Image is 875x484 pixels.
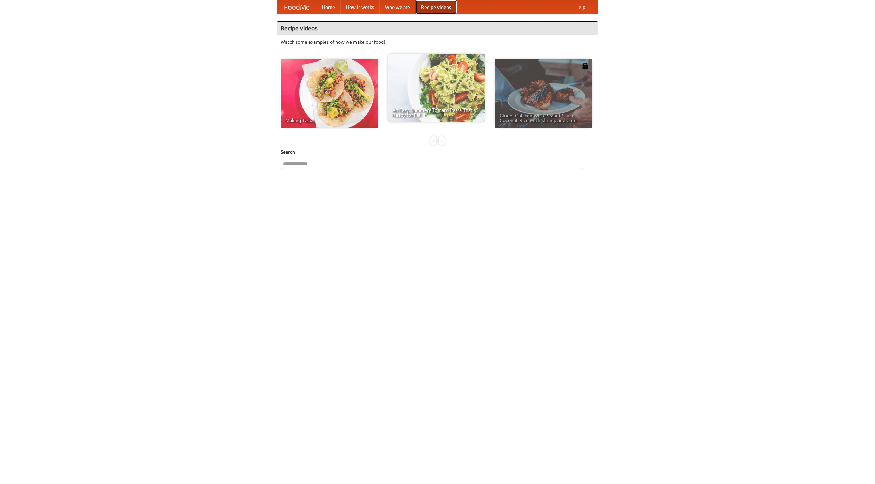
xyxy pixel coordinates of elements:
div: « [430,136,436,145]
a: Who we are [379,0,416,14]
a: Making Tacos [281,59,378,128]
a: Recipe videos [416,0,457,14]
a: FoodMe [277,0,317,14]
h4: Recipe videos [277,22,598,35]
p: Watch some examples of how we make our food! [281,39,594,45]
h5: Search [281,148,594,155]
span: Making Tacos [285,118,373,123]
img: 483408.png [582,63,589,69]
a: Help [570,0,591,14]
a: An Easy, Summery Tomato Pasta That's Ready for Fall [388,54,485,122]
div: » [439,136,445,145]
span: An Easy, Summery Tomato Pasta That's Ready for Fall [392,108,480,117]
a: Home [317,0,340,14]
a: How it works [340,0,379,14]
